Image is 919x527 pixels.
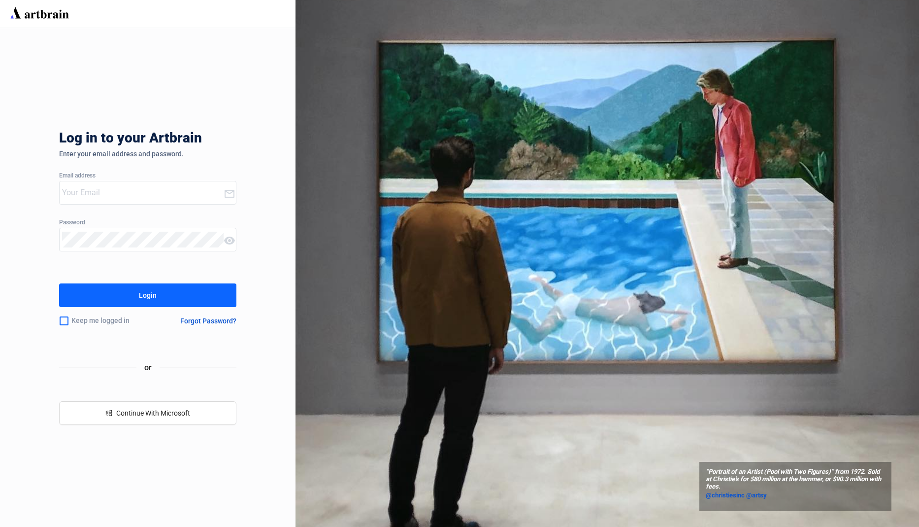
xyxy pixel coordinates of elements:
div: Login [139,287,157,303]
a: @christiesinc @artsy [706,491,885,500]
div: Email address [59,173,236,179]
span: or [136,361,160,374]
button: Login [59,283,236,307]
div: Forgot Password? [180,317,236,325]
div: Log in to your Artbrain [59,130,355,150]
div: Keep me logged in [59,311,157,331]
input: Your Email [62,185,224,201]
span: Continue With Microsoft [116,409,190,417]
span: @christiesinc @artsy [706,492,767,499]
span: “Portrait of an Artist (Pool with Two Figures)” from 1972. Sold at Christie's for $80 million at ... [706,468,885,491]
div: Enter your email address and password. [59,150,236,158]
span: windows [105,410,112,417]
button: windowsContinue With Microsoft [59,401,236,425]
div: Password [59,219,236,226]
